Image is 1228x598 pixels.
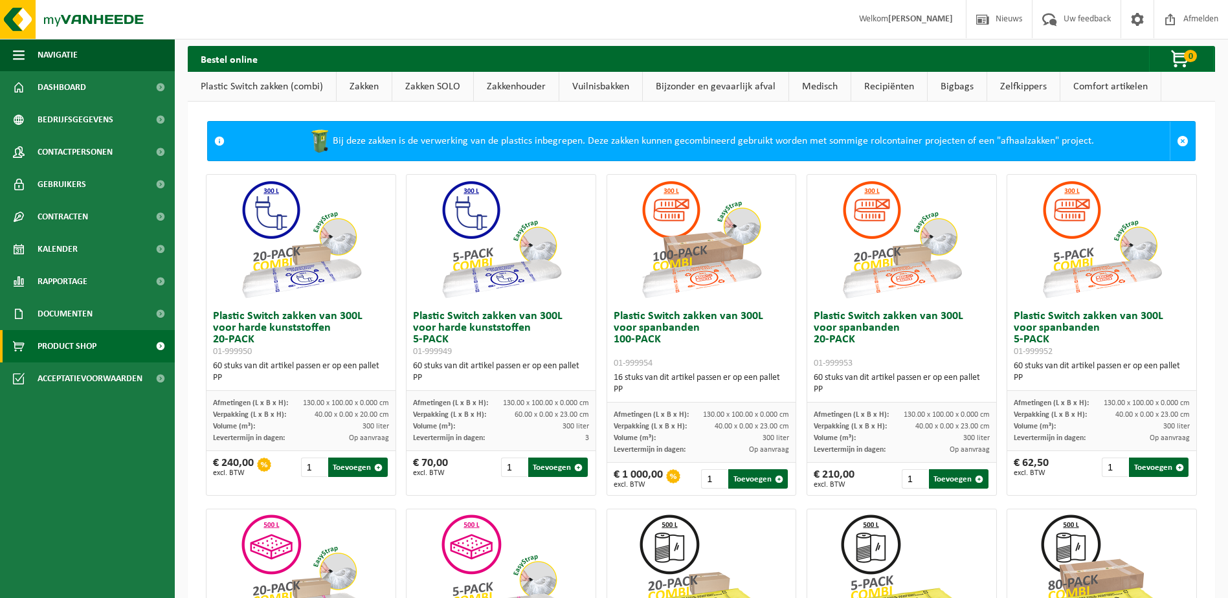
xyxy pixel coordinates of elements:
button: Toevoegen [728,469,788,489]
h3: Plastic Switch zakken van 300L voor harde kunststoffen 20-PACK [213,311,389,357]
img: WB-0240-HPE-GN-50.png [307,128,333,154]
button: Toevoegen [929,469,988,489]
span: 01-999950 [213,347,252,357]
div: PP [213,372,389,384]
span: 0 [1184,50,1197,62]
span: Verpakking (L x B x H): [413,411,486,419]
span: excl. BTW [614,481,663,489]
span: Verpakking (L x B x H): [1014,411,1087,419]
span: 300 liter [1163,423,1190,430]
span: 40.00 x 0.00 x 23.00 cm [1115,411,1190,419]
span: Levertermijn in dagen: [1014,434,1086,442]
h3: Plastic Switch zakken van 300L voor spanbanden 20-PACK [814,311,990,369]
span: Gebruikers [38,168,86,201]
span: Navigatie [38,39,78,71]
input: 1 [1102,458,1128,477]
a: Zelfkippers [987,72,1060,102]
span: Bedrijfsgegevens [38,104,113,136]
span: 130.00 x 100.00 x 0.000 cm [503,399,589,407]
a: Sluit melding [1170,122,1195,161]
span: Verpakking (L x B x H): [213,411,286,419]
span: excl. BTW [213,469,254,477]
span: Documenten [38,298,93,330]
span: 300 liter [363,423,389,430]
span: Product Shop [38,330,96,362]
img: 01-999950 [236,175,366,304]
a: Zakkenhouder [474,72,559,102]
div: € 240,00 [213,458,254,477]
h3: Plastic Switch zakken van 300L voor harde kunststoffen 5-PACK [413,311,589,357]
span: 3 [585,434,589,442]
span: Kalender [38,233,78,265]
span: Afmetingen (L x B x H): [614,411,689,419]
a: Bijzonder en gevaarlijk afval [643,72,788,102]
img: 01-999949 [436,175,566,304]
div: PP [1014,372,1190,384]
span: Levertermijn in dagen: [213,434,285,442]
input: 1 [902,469,928,489]
span: 130.00 x 100.00 x 0.000 cm [904,411,990,419]
div: Bij deze zakken is de verwerking van de plastics inbegrepen. Deze zakken kunnen gecombineerd gebr... [231,122,1170,161]
span: excl. BTW [413,469,448,477]
span: Afmetingen (L x B x H): [413,399,488,407]
span: 130.00 x 100.00 x 0.000 cm [1104,399,1190,407]
span: Verpakking (L x B x H): [814,423,887,430]
span: 60.00 x 0.00 x 23.00 cm [515,411,589,419]
span: 300 liter [763,434,789,442]
a: Bigbags [928,72,987,102]
span: Volume (m³): [1014,423,1056,430]
span: 40.00 x 0.00 x 23.00 cm [715,423,789,430]
button: Toevoegen [1129,458,1189,477]
button: Toevoegen [328,458,388,477]
span: Verpakking (L x B x H): [614,423,687,430]
h3: Plastic Switch zakken van 300L voor spanbanden 5-PACK [1014,311,1190,357]
div: € 1 000,00 [614,469,663,489]
div: PP [413,372,589,384]
span: Contactpersonen [38,136,113,168]
span: Acceptatievoorwaarden [38,362,142,395]
a: Medisch [789,72,851,102]
a: Recipiënten [851,72,927,102]
span: Op aanvraag [950,446,990,454]
strong: [PERSON_NAME] [888,14,953,24]
button: 0 [1149,46,1214,72]
span: 01-999954 [614,359,653,368]
div: 60 stuks van dit artikel passen er op een pallet [213,360,389,384]
span: excl. BTW [1014,469,1049,477]
div: € 210,00 [814,469,854,489]
div: € 70,00 [413,458,448,477]
span: 130.00 x 100.00 x 0.000 cm [303,399,389,407]
span: Contracten [38,201,88,233]
input: 1 [501,458,527,477]
div: PP [814,384,990,395]
span: 130.00 x 100.00 x 0.000 cm [703,411,789,419]
input: 1 [301,458,327,477]
div: 60 stuks van dit artikel passen er op een pallet [413,360,589,384]
img: 01-999952 [1037,175,1167,304]
span: Volume (m³): [213,423,255,430]
div: 16 stuks van dit artikel passen er op een pallet [614,372,790,395]
span: Levertermijn in dagen: [614,446,686,454]
div: 60 stuks van dit artikel passen er op een pallet [814,372,990,395]
span: 300 liter [963,434,990,442]
a: Zakken SOLO [392,72,473,102]
span: Afmetingen (L x B x H): [213,399,288,407]
span: Op aanvraag [349,434,389,442]
span: Op aanvraag [1150,434,1190,442]
span: 40.00 x 0.00 x 23.00 cm [915,423,990,430]
div: 60 stuks van dit artikel passen er op een pallet [1014,360,1190,384]
span: Afmetingen (L x B x H): [814,411,889,419]
span: Op aanvraag [749,446,789,454]
img: 01-999953 [837,175,966,304]
div: PP [614,384,790,395]
span: excl. BTW [814,481,854,489]
span: Volume (m³): [413,423,455,430]
a: Vuilnisbakken [559,72,642,102]
a: Zakken [337,72,392,102]
span: Afmetingen (L x B x H): [1014,399,1089,407]
button: Toevoegen [528,458,588,477]
span: Volume (m³): [614,434,656,442]
span: 01-999949 [413,347,452,357]
span: Volume (m³): [814,434,856,442]
span: 300 liter [563,423,589,430]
